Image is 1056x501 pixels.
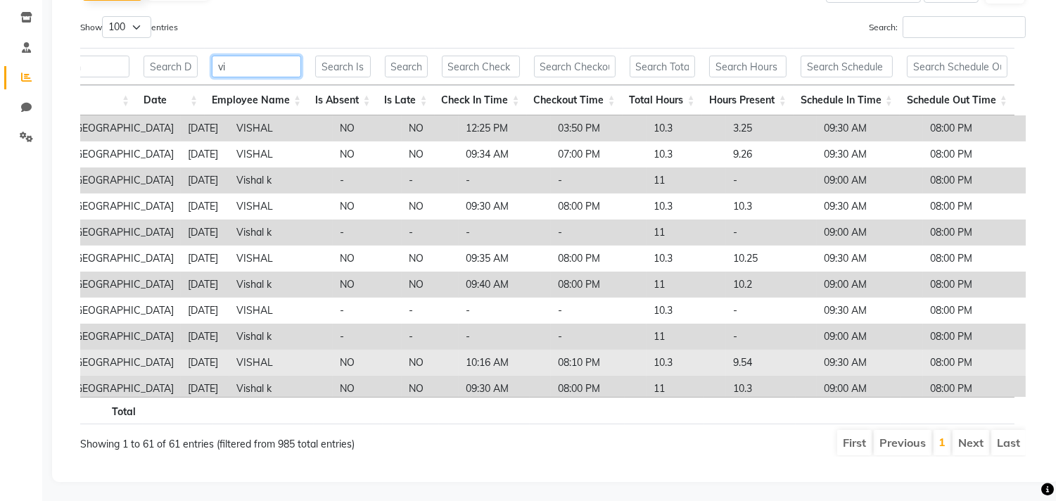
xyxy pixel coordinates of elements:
[315,56,370,77] input: Search Is Absent
[144,56,198,77] input: Search Date
[181,194,229,220] td: [DATE]
[817,246,923,272] td: 09:30 AM
[402,324,459,350] td: -
[709,56,787,77] input: Search Hours Present
[647,298,726,324] td: 10.3
[817,220,923,246] td: 09:00 AM
[308,85,377,115] th: Is Absent: activate to sort column ascending
[907,56,1007,77] input: Search Schedule Out Time
[903,16,1026,38] input: Search:
[923,141,1038,167] td: 08:00 PM
[333,194,402,220] td: NO
[527,85,623,115] th: Checkout Time: activate to sort column ascending
[229,167,333,194] td: Vishal k
[442,56,520,77] input: Search Check In Time
[647,272,726,298] td: 11
[402,376,459,402] td: NO
[551,272,647,298] td: 08:00 PM
[817,298,923,324] td: 09:30 AM
[817,272,923,298] td: 09:00 AM
[459,141,551,167] td: 09:34 AM
[817,324,923,350] td: 09:00 AM
[817,376,923,402] td: 09:00 AM
[459,220,551,246] td: -
[205,85,308,115] th: Employee Name: activate to sort column ascending
[817,350,923,376] td: 09:30 AM
[229,115,333,141] td: VISHAL
[551,376,647,402] td: 08:00 PM
[551,246,647,272] td: 08:00 PM
[817,141,923,167] td: 09:30 AM
[702,85,794,115] th: Hours Present: activate to sort column ascending
[551,220,647,246] td: -
[402,350,459,376] td: NO
[459,167,551,194] td: -
[181,167,229,194] td: [DATE]
[333,350,402,376] td: NO
[551,350,647,376] td: 08:10 PM
[229,194,333,220] td: VISHAL
[923,324,1038,350] td: 08:00 PM
[402,167,459,194] td: -
[817,194,923,220] td: 09:30 AM
[923,220,1038,246] td: 08:00 PM
[181,376,229,402] td: [DATE]
[647,220,726,246] td: 11
[923,376,1038,402] td: 08:00 PM
[102,16,151,38] select: Showentries
[923,194,1038,220] td: 08:00 PM
[726,298,817,324] td: -
[459,272,551,298] td: 09:40 AM
[551,298,647,324] td: -
[726,220,817,246] td: -
[181,141,229,167] td: [DATE]
[333,246,402,272] td: NO
[212,56,301,77] input: Search Employee Name
[229,141,333,167] td: VISHAL
[923,272,1038,298] td: 08:00 PM
[726,272,817,298] td: 10.2
[726,376,817,402] td: 10.3
[623,85,702,115] th: Total Hours: activate to sort column ascending
[726,324,817,350] td: -
[726,246,817,272] td: 10.25
[726,350,817,376] td: 9.54
[402,194,459,220] td: NO
[726,141,817,167] td: 9.26
[794,85,900,115] th: Schedule In Time: activate to sort column ascending
[402,298,459,324] td: -
[181,298,229,324] td: [DATE]
[726,167,817,194] td: -
[80,16,178,38] label: Show entries
[459,376,551,402] td: 09:30 AM
[181,220,229,246] td: [DATE]
[229,376,333,402] td: Vishal k
[923,298,1038,324] td: 08:00 PM
[551,167,647,194] td: -
[333,115,402,141] td: NO
[229,350,333,376] td: VISHAL
[923,246,1038,272] td: 08:00 PM
[229,298,333,324] td: VISHAL
[647,246,726,272] td: 10.3
[647,141,726,167] td: 10.3
[647,115,726,141] td: 10.3
[80,429,462,452] div: Showing 1 to 61 of 61 entries (filtered from 985 total entries)
[333,298,402,324] td: -
[726,194,817,220] td: 10.3
[551,324,647,350] td: -
[333,141,402,167] td: NO
[647,194,726,220] td: 10.3
[726,115,817,141] td: 3.25
[333,167,402,194] td: -
[647,167,726,194] td: 11
[534,56,616,77] input: Search Checkout Time
[459,298,551,324] td: -
[402,246,459,272] td: NO
[801,56,893,77] input: Search Schedule In Time
[402,272,459,298] td: NO
[402,141,459,167] td: NO
[900,85,1014,115] th: Schedule Out Time: activate to sort column ascending
[385,56,428,77] input: Search Is Late
[181,350,229,376] td: [DATE]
